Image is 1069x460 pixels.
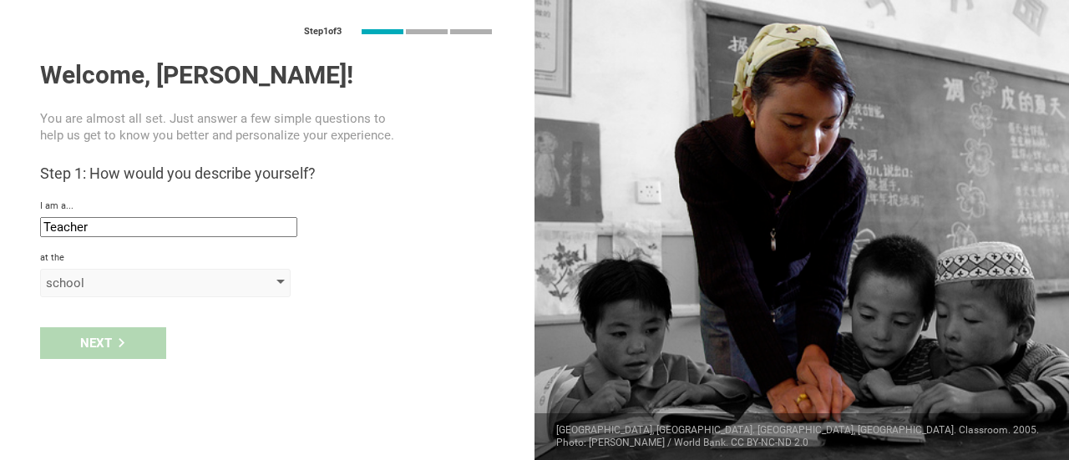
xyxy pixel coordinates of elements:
input: role that defines you [40,217,297,237]
div: at the [40,252,494,264]
div: I am a... [40,200,494,212]
div: [GEOGRAPHIC_DATA], [GEOGRAPHIC_DATA]. [GEOGRAPHIC_DATA], [GEOGRAPHIC_DATA]. Classroom. 2005. Phot... [534,413,1069,460]
p: You are almost all set. Just answer a few simple questions to help us get to know you better and ... [40,110,403,144]
h3: Step 1: How would you describe yourself? [40,164,494,184]
div: Step 1 of 3 [304,26,342,38]
div: school [46,275,237,291]
h1: Welcome, [PERSON_NAME]! [40,60,494,90]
